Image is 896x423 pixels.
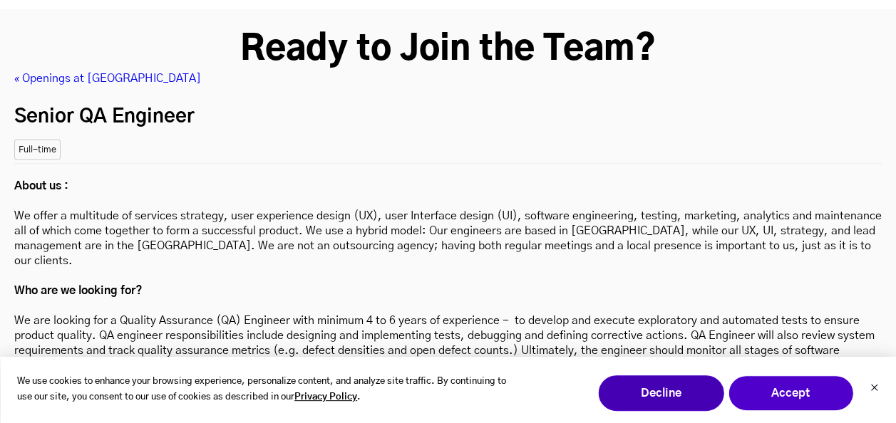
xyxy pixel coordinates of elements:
[240,33,656,67] strong: Ready to Join the Team?
[14,139,61,160] small: Full-time
[14,284,143,296] strong: Who are we looking for?
[14,73,201,84] a: « Openings at [GEOGRAPHIC_DATA]
[14,179,68,191] strong: About us :
[870,382,878,397] button: Dismiss cookie banner
[14,100,882,132] h2: Senior QA Engineer
[294,390,357,406] a: Privacy Policy
[728,375,853,411] button: Accept
[598,375,724,411] button: Decline
[17,374,520,407] p: We use cookies to enhance your browsing experience, personalize content, and analyze site traffic...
